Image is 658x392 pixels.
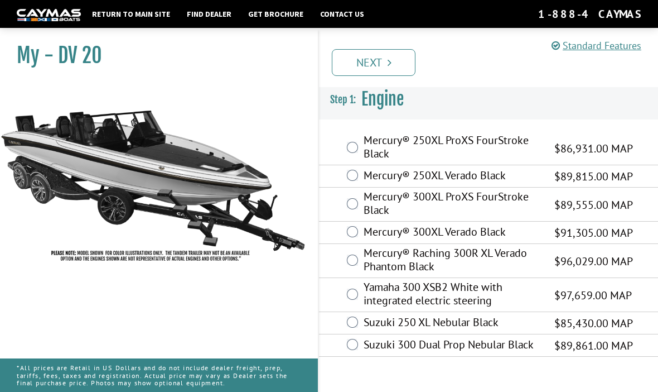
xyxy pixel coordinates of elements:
img: white-logo-c9c8dbefe5ff5ceceb0f0178aa75bf4bb51f6bca0971e226c86eb53dfe498488.png [17,9,81,21]
h3: Engine [319,79,658,120]
span: $85,430.00 MAP [554,315,633,332]
span: $91,305.00 MAP [554,224,633,241]
a: Get Brochure [243,7,309,21]
label: Suzuki 300 Dual Prop Nebular Black [364,338,540,354]
span: $89,555.00 MAP [554,197,633,213]
label: Suzuki 250 XL Nebular Black [364,315,540,332]
span: $97,659.00 MAP [554,287,632,304]
span: $96,029.00 MAP [554,253,633,270]
div: 1-888-4CAYMAS [538,7,641,21]
span: $89,861.00 MAP [554,337,633,354]
label: Mercury® Raching 300R XL Verado Phantom Black [364,246,540,276]
ul: Pagination [329,47,658,76]
label: Mercury® 300XL ProXS FourStroke Black [364,190,540,219]
label: Mercury® 250XL ProXS FourStroke Black [364,133,540,163]
a: Standard Features [551,39,641,52]
label: Mercury® 300XL Verado Black [364,225,540,241]
a: Next [332,49,415,76]
a: Return to main site [86,7,176,21]
a: Find Dealer [181,7,237,21]
label: Yamaha 300 XSB2 White with integrated electric steering [364,280,540,310]
span: $86,931.00 MAP [554,140,633,157]
label: Mercury® 250XL Verado Black [364,169,540,185]
h1: My - DV 20 [17,43,290,68]
a: Contact Us [315,7,370,21]
span: $89,815.00 MAP [554,168,633,185]
p: *All prices are Retail in US Dollars and do not include dealer freight, prep, tariffs, fees, taxe... [17,358,301,392]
